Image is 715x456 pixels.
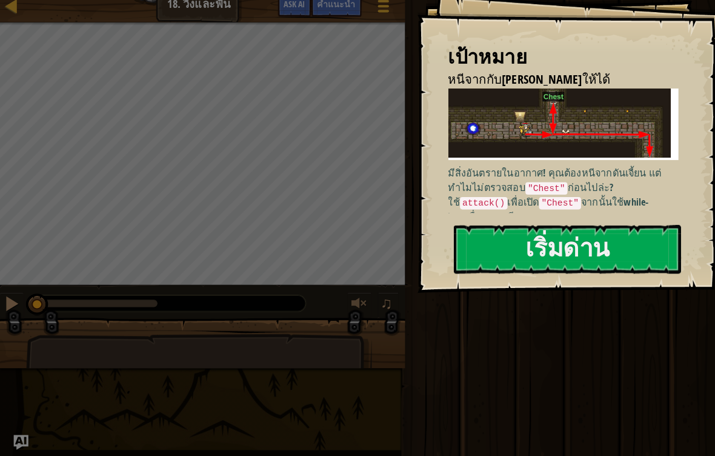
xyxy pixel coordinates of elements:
span: ♫ [380,297,392,315]
span: หนีจากกับ[PERSON_NAME]ให้ได้ [447,78,606,94]
button: ♫ [377,295,398,320]
button: ⌘ + P: Pause [6,295,30,320]
div: เป้าหมาย [447,50,673,78]
p: มีสิ่งอันตรายในอากาศ! คุณต้องหนีจากดันเจี้ยน แต่ทำไมไม่ตรวจสอบ ก่อนไปล่ะ? ใช้ เพื่อเปิด จากนั้นใช... [447,172,673,228]
code: "Chest" [522,187,564,199]
button: Ask AI [279,2,312,25]
button: เริ่มด่าน [452,229,675,277]
code: attack() [458,202,505,214]
button: ปรับระดับเสียง [347,295,371,320]
span: คำแนะนำ [318,7,356,18]
button: แสดงเมนูเกมส์ [368,2,398,31]
span: Ask AI [285,7,306,18]
code: "Chest" [536,202,577,214]
li: หนีจากกับดักให้ได้ [431,78,670,95]
img: Hack and dash [447,95,673,166]
strong: while-loop [447,200,643,228]
button: Ask AI [20,435,35,450]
